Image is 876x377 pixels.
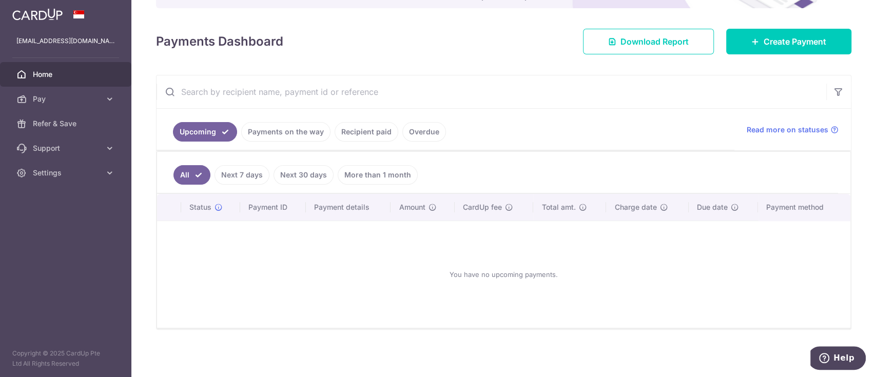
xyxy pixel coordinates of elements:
[764,35,826,48] span: Create Payment
[173,165,210,185] a: All
[12,8,63,21] img: CardUp
[747,125,828,135] span: Read more on statuses
[169,229,838,320] div: You have no upcoming payments.
[157,75,826,108] input: Search by recipient name, payment id or reference
[614,202,656,212] span: Charge date
[335,122,398,142] a: Recipient paid
[726,29,851,54] a: Create Payment
[810,346,866,372] iframe: Opens a widget where you can find more information
[156,32,283,51] h4: Payments Dashboard
[189,202,211,212] span: Status
[215,165,269,185] a: Next 7 days
[33,143,101,153] span: Support
[338,165,418,185] a: More than 1 month
[583,29,714,54] a: Download Report
[541,202,575,212] span: Total amt.
[33,69,101,80] span: Home
[240,194,306,221] th: Payment ID
[33,94,101,104] span: Pay
[306,194,391,221] th: Payment details
[33,118,101,129] span: Refer & Save
[463,202,502,212] span: CardUp fee
[16,36,115,46] p: [EMAIL_ADDRESS][DOMAIN_NAME]
[241,122,330,142] a: Payments on the way
[33,168,101,178] span: Settings
[402,122,446,142] a: Overdue
[747,125,839,135] a: Read more on statuses
[274,165,334,185] a: Next 30 days
[620,35,689,48] span: Download Report
[173,122,237,142] a: Upcoming
[758,194,850,221] th: Payment method
[697,202,728,212] span: Due date
[399,202,425,212] span: Amount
